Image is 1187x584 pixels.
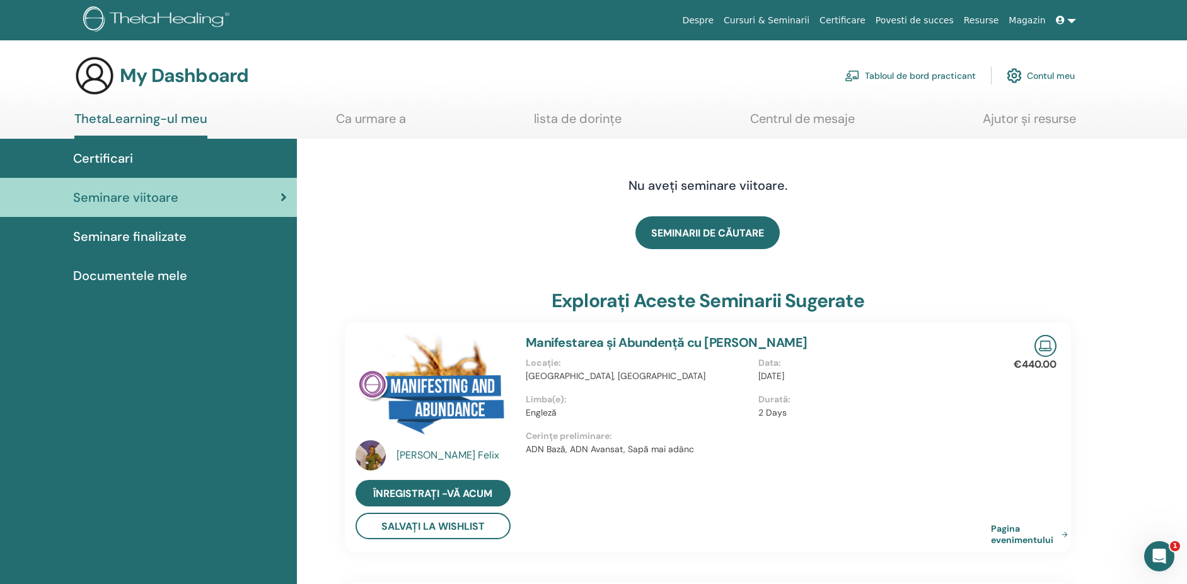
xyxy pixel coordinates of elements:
[719,9,814,32] a: Cursuri & Seminarii
[552,289,864,312] h3: Explorați aceste seminarii sugerate
[336,111,406,136] a: Ca urmare a
[871,9,959,32] a: Povesti de succes
[73,266,187,285] span: Documentele mele
[373,487,492,500] span: Înregistrați -vă acum
[356,440,386,470] img: default.jpg
[635,216,780,249] a: SEMINARII DE CĂUTARE
[526,393,751,406] p: Limba(e) :
[509,178,906,193] h4: Nu aveți seminare viitoare.
[651,226,764,240] span: SEMINARII DE CĂUTARE
[356,480,511,506] a: Înregistrați -vă acum
[758,370,983,383] p: [DATE]
[1014,357,1057,372] p: €440.00
[526,334,808,351] a: Manifestarea și Abundență cu [PERSON_NAME]
[356,513,511,539] button: Salvați la Wishlist
[73,227,187,246] span: Seminare finalizate
[526,406,751,419] p: Engleză
[1034,335,1057,357] img: Live Online Seminar
[1144,541,1174,571] iframe: Intercom live chat
[356,335,511,444] img: Manifestarea și Abundență
[758,393,983,406] p: Durată :
[1007,62,1075,90] a: Contul meu
[526,356,751,370] p: Locație :
[526,370,751,383] p: [GEOGRAPHIC_DATA], [GEOGRAPHIC_DATA]
[526,443,991,456] p: ADN Bază, ADN Avansat, Sapă mai adânc
[1004,9,1050,32] a: Magazin
[959,9,1004,32] a: Resurse
[677,9,719,32] a: Despre
[983,111,1076,136] a: Ajutor și resurse
[750,111,855,136] a: Centrul de mesaje
[758,356,983,370] p: Data :
[74,55,115,96] img: generic-user-icon.jpg
[1007,65,1022,86] img: cog.svg
[991,523,1073,546] a: Pagina evenimentului
[83,6,234,35] img: logo.png
[845,70,860,81] img: chalkboard-teacher.svg
[73,149,133,168] span: Certificari
[73,188,178,207] span: Seminare viitoare
[845,62,976,90] a: Tabloul de bord practicant
[397,448,513,463] a: [PERSON_NAME] Felix
[814,9,871,32] a: Certificare
[120,64,248,87] h3: My Dashboard
[526,429,991,443] p: Cerințe preliminare :
[534,111,622,136] a: lista de dorințe
[74,111,207,139] a: ThetaLearning-ul meu
[1170,541,1180,551] span: 1
[758,406,983,419] p: 2 Days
